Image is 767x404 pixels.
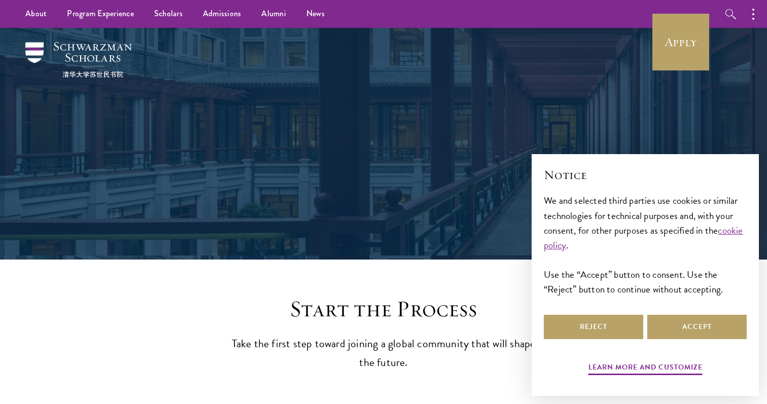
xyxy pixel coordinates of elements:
button: Accept [647,315,747,339]
h2: Notice [544,166,747,183]
a: cookie policy [544,223,743,252]
button: Learn more and customize [588,361,703,377]
button: Reject [544,315,643,339]
p: Take the first step toward joining a global community that will shape the future. [226,335,541,372]
a: Apply [652,14,709,70]
img: Schwarzman Scholars [25,42,132,78]
div: We and selected third parties use cookies or similar technologies for technical purposes and, wit... [544,193,747,296]
h2: Start the Process [226,295,541,323]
